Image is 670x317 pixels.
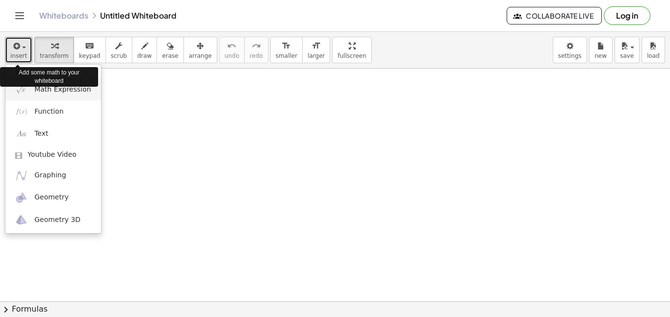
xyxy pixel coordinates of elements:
span: Geometry 3D [34,215,80,225]
span: arrange [189,52,212,59]
a: Geometry [5,187,101,209]
img: sqrt_x.png [15,83,27,96]
span: Geometry [34,193,69,202]
button: erase [156,37,183,63]
button: load [642,37,665,63]
button: insert [5,37,32,63]
span: Function [34,107,64,117]
button: Toggle navigation [12,8,27,24]
button: format_sizelarger [302,37,330,63]
a: Youtube Video [5,145,101,165]
img: Aa.png [15,128,27,140]
button: undoundo [219,37,245,63]
i: keyboard [85,40,94,52]
button: scrub [105,37,132,63]
a: Whiteboards [39,11,88,21]
button: draw [132,37,157,63]
span: Text [34,129,48,139]
a: Math Expression [5,78,101,100]
span: transform [40,52,69,59]
span: draw [137,52,152,59]
span: settings [558,52,582,59]
button: arrange [183,37,217,63]
span: redo [250,52,263,59]
button: redoredo [244,37,268,63]
i: undo [227,40,236,52]
i: format_size [311,40,321,52]
span: Collaborate Live [515,11,593,20]
span: fullscreen [337,52,366,59]
img: ggb-graphing.svg [15,170,27,182]
span: erase [162,52,178,59]
i: format_size [282,40,291,52]
span: insert [10,52,27,59]
a: Text [5,123,101,145]
span: save [620,52,634,59]
span: undo [225,52,239,59]
img: f_x.png [15,105,27,118]
button: new [589,37,613,63]
span: smaller [276,52,297,59]
span: Math Expression [34,85,91,95]
button: transform [34,37,74,63]
span: scrub [111,52,127,59]
button: Log in [604,6,650,25]
button: keyboardkeypad [74,37,106,63]
span: Graphing [34,171,66,180]
a: Function [5,100,101,122]
span: new [594,52,607,59]
span: larger [308,52,325,59]
button: Collaborate Live [507,7,602,24]
i: redo [252,40,261,52]
img: ggb-geometry.svg [15,192,27,204]
span: Youtube Video [27,150,77,160]
span: keypad [79,52,101,59]
span: load [647,52,660,59]
a: Graphing [5,165,101,187]
button: format_sizesmaller [270,37,303,63]
a: Geometry 3D [5,209,101,231]
button: fullscreen [332,37,371,63]
img: ggb-3d.svg [15,214,27,226]
button: settings [553,37,587,63]
button: save [615,37,640,63]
